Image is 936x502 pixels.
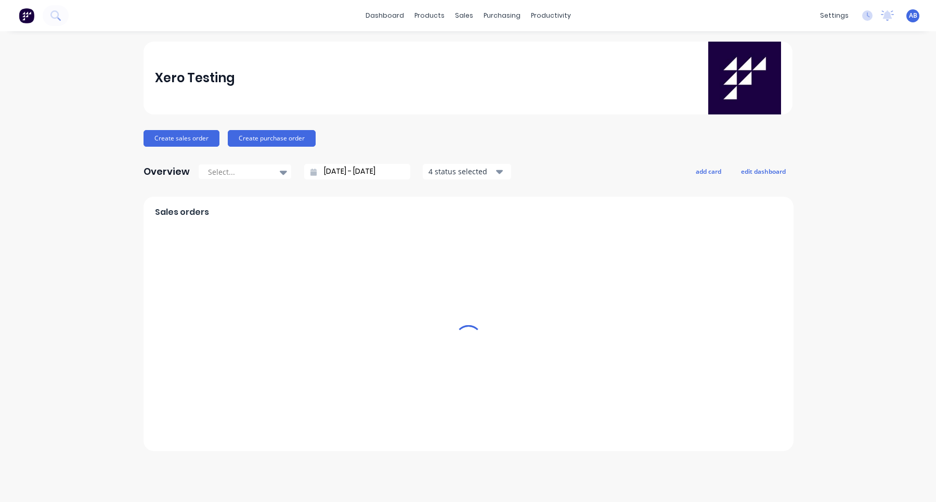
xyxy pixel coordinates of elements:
button: 4 status selected [423,164,511,179]
div: purchasing [478,8,526,23]
a: dashboard [360,8,409,23]
button: Create purchase order [228,130,316,147]
div: sales [450,8,478,23]
div: Xero Testing [155,68,235,88]
div: productivity [526,8,576,23]
button: Create sales order [144,130,219,147]
button: add card [689,164,728,178]
img: Factory [19,8,34,23]
div: products [409,8,450,23]
span: AB [909,11,917,20]
div: Overview [144,161,190,182]
div: 4 status selected [428,166,494,177]
span: Sales orders [155,206,209,218]
img: Xero Testing [708,42,781,114]
button: edit dashboard [734,164,792,178]
div: settings [815,8,854,23]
